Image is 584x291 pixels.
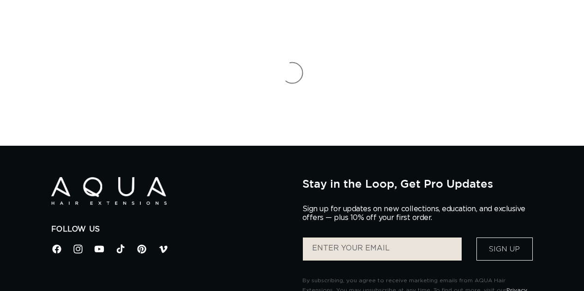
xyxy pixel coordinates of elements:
[303,238,462,261] input: ENTER YOUR EMAIL
[476,238,533,261] button: Sign Up
[51,225,289,234] h2: Follow Us
[51,177,167,205] img: Aqua Hair Extensions
[302,205,533,222] p: Sign up for updates on new collections, education, and exclusive offers — plus 10% off your first...
[302,177,533,190] h2: Stay in the Loop, Get Pro Updates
